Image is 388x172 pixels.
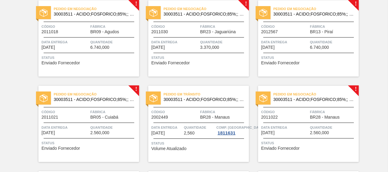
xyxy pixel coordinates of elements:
[249,86,359,162] a: !statusPedido em Negociação30003511 - ACIDO;FOSFORICO;85%;; CONTAINERCódigo2011022FábricaBR28 - M...
[54,91,139,97] span: Pedido em Negociação
[261,124,308,131] span: Data entrega
[261,140,357,146] span: Status
[41,55,138,61] span: Status
[41,45,55,50] span: 03/09/2025
[261,109,308,115] span: Código
[151,30,168,34] span: 2011030
[151,39,199,45] span: Data entrega
[273,97,354,102] span: 30003511 - ACIDO;FOSFORICO;85%;; CONTAINER
[249,0,359,77] a: !statusPedido em Negociação30003511 - ACIDO;FOSFORICO;85%;; CONTAINERCódigo2012567FábricaBR13 - P...
[200,115,230,120] span: BR28 - Manaus
[310,39,357,45] span: Quantidade
[200,30,236,34] span: BR23 - Jaguariúna
[163,97,244,102] span: 30003511 - ACIDO;FOSFORICO;85%;; CONTAINER
[41,30,58,34] span: 2011018
[261,131,275,135] span: 29/09/2025
[163,91,249,97] span: Pedido em Trânsito
[151,131,165,135] span: 10/09/2025
[261,146,300,151] span: Enviado Fornecedor
[40,9,48,17] img: status
[41,140,138,146] span: Status
[54,97,134,102] span: 30003511 - ACIDO;FOSFORICO;85%;; CONTAINER
[200,45,219,50] span: 3.370,000
[261,115,278,120] span: 2011022
[41,39,89,45] span: Data entrega
[273,6,359,12] span: Pedido em Negociação
[29,0,139,77] a: !statusPedido em Negociação30003511 - ACIDO;FOSFORICO;85%;; CONTAINERCódigo2011018FábricaBR09 - A...
[259,94,267,102] img: status
[29,86,139,162] a: !statusPedido em Negociação30003511 - ACIDO;FOSFORICO;85%;; CONTAINERCódigo2011021FábricaBR05 - C...
[151,115,168,120] span: 2002449
[151,45,165,50] span: 04/09/2025
[273,12,354,16] span: 30003511 - ACIDO;FOSFORICO;85%;; CONTAINER
[261,39,308,45] span: Data entrega
[90,39,138,45] span: Quantidade
[41,23,89,30] span: Código
[184,131,195,135] span: 2,560
[41,61,80,65] span: Enviado Fornecedor
[90,109,138,115] span: Fábrica
[41,146,80,151] span: Enviado Fornecedor
[310,124,357,131] span: Quantidade
[90,23,138,30] span: Fábrica
[310,30,333,34] span: BR13 - Piraí
[200,39,247,45] span: Quantidade
[149,94,157,102] img: status
[259,9,267,17] img: status
[54,6,139,12] span: Pedido em Negociação
[310,45,329,50] span: 6.740,000
[261,30,278,34] span: 2012567
[90,115,118,120] span: BR05 - Cuiabá
[200,23,247,30] span: Fábrica
[273,91,359,97] span: Pedido em Negociação
[261,23,308,30] span: Código
[151,23,199,30] span: Código
[163,12,244,16] span: 30003511 - ACIDO;FOSFORICO;85%;; CONTAINER
[261,61,300,65] span: Enviado Fornecedor
[41,131,55,135] span: 08/09/2025
[200,109,247,115] span: Fábrica
[41,115,58,120] span: 2011021
[54,12,134,16] span: 30003511 - ACIDO;FOSFORICO;85%;; CONTAINER
[151,61,190,65] span: Enviado Fornecedor
[310,131,329,135] span: 2.560,000
[139,0,249,77] a: !statusPedido em Negociação30003511 - ACIDO;FOSFORICO;85%;; CONTAINERCódigo2011030FábricaBR23 - J...
[184,124,215,131] span: Quantidade
[90,30,119,34] span: BR09 - Agudos
[261,45,275,50] span: 04/09/2025
[151,109,199,115] span: Código
[151,124,182,131] span: Data entrega
[310,115,339,120] span: BR28 - Manaus
[216,131,236,135] div: 1811631
[41,124,89,131] span: Data entrega
[149,9,157,17] img: status
[216,124,264,131] span: Comp. Carga
[151,55,247,61] span: Status
[40,94,48,102] img: status
[90,45,109,50] span: 6.740,000
[216,124,247,135] a: Comp. [GEOGRAPHIC_DATA]1811631
[139,86,249,162] a: statusPedido em Trânsito30003511 - ACIDO;FOSFORICO;85%;; CONTAINERCódigo2002449FábricaBR28 - Mana...
[90,124,138,131] span: Quantidade
[41,109,89,115] span: Código
[310,23,357,30] span: Fábrica
[90,131,109,135] span: 2.560,000
[151,140,247,146] span: Status
[151,146,186,151] span: Volume Atualizado
[261,55,357,61] span: Status
[163,6,249,12] span: Pedido em Negociação
[310,109,357,115] span: Fábrica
